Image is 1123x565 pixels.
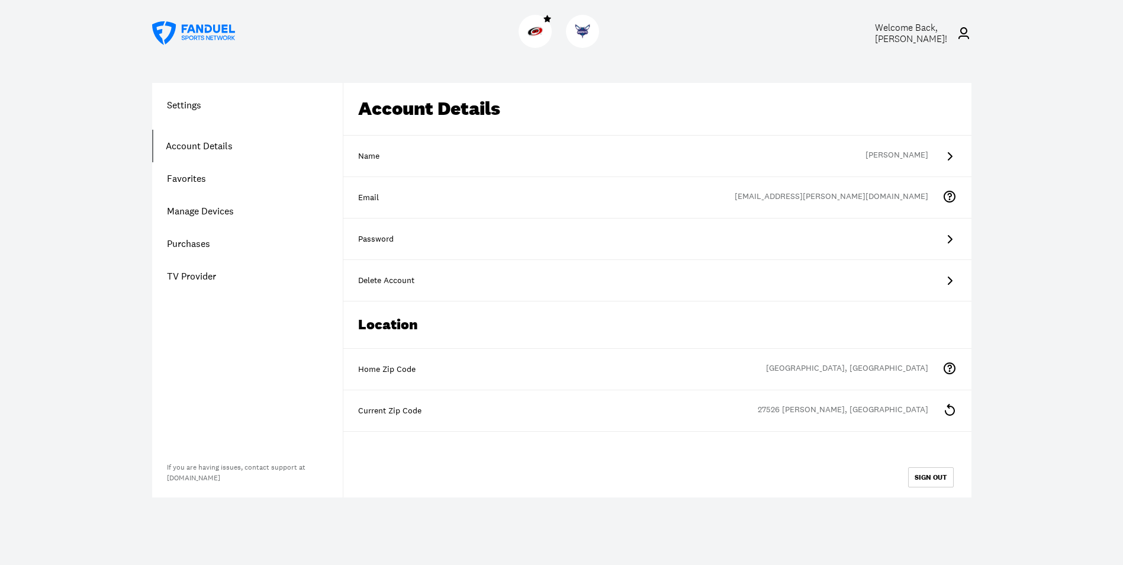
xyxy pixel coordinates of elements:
a: Purchases [152,227,343,260]
a: HurricanesHurricanes [519,38,556,50]
div: [GEOGRAPHIC_DATA], [GEOGRAPHIC_DATA] [766,362,942,377]
span: Welcome Back, [PERSON_NAME] ! [875,21,947,45]
a: TV Provider [152,260,343,293]
div: Email [358,192,957,204]
a: If you are having issues, contact support at[DOMAIN_NAME] [167,463,305,483]
div: [EMAIL_ADDRESS][PERSON_NAME][DOMAIN_NAME] [735,191,942,205]
div: Password [358,233,957,245]
a: Favorites [152,162,343,195]
div: Delete Account [358,275,957,287]
h1: Settings [152,98,343,112]
a: HornetsHornets [566,38,604,50]
img: Hornets [575,24,590,39]
img: Hurricanes [527,24,543,39]
div: Location [343,301,971,349]
a: FanDuel Sports Network [152,21,235,45]
div: 27526 [PERSON_NAME], [GEOGRAPHIC_DATA] [758,404,942,418]
div: Home Zip Code [358,364,957,375]
a: Account Details [152,130,343,162]
div: Account Details [343,83,971,136]
a: Manage Devices [152,195,343,227]
div: Current Zip Code [358,405,957,417]
div: Name [358,150,957,162]
a: Welcome Back,[PERSON_NAME]! [848,22,971,44]
button: SIGN OUT [908,467,954,487]
div: [PERSON_NAME] [865,149,942,163]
